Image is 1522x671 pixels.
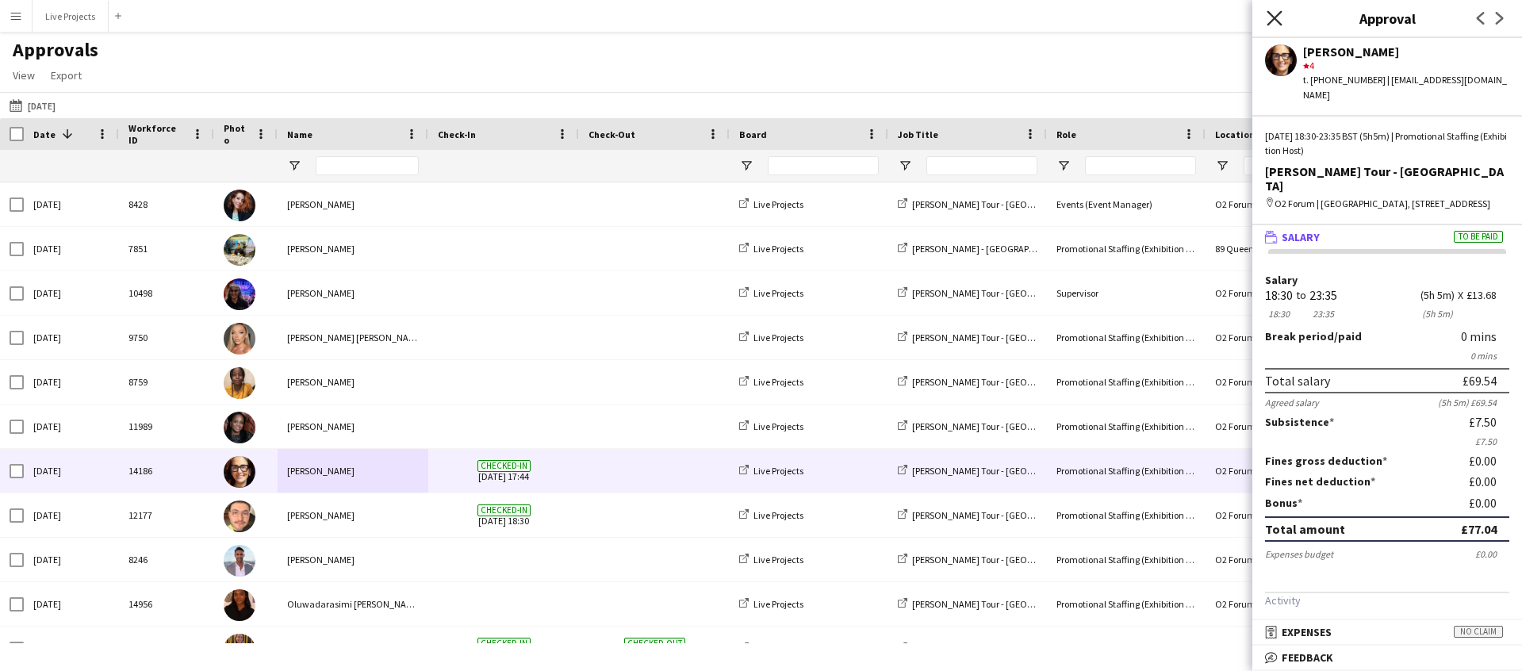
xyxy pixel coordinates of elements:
[1265,496,1302,510] label: Bonus
[1458,289,1463,301] div: X
[119,582,214,626] div: 14956
[1252,620,1522,644] mat-expansion-panel-header: ExpensesNo claim
[24,538,119,581] div: [DATE]
[1206,271,1364,315] div: O2 Forum
[1047,627,1206,670] div: Promotional Staffing (Exhibition Host)
[1056,159,1071,173] button: Open Filter Menu
[753,642,803,654] span: Live Projects
[24,316,119,359] div: [DATE]
[739,128,767,140] span: Board
[912,465,1093,477] span: [PERSON_NAME] Tour - [GEOGRAPHIC_DATA]
[119,449,214,493] div: 14186
[119,538,214,581] div: 8246
[1047,271,1206,315] div: Supervisor
[1252,8,1522,29] h3: Approval
[753,554,803,566] span: Live Projects
[912,598,1093,610] span: [PERSON_NAME] Tour - [GEOGRAPHIC_DATA]
[1206,493,1364,537] div: O2 Forum
[24,227,119,270] div: [DATE]
[912,376,1093,388] span: [PERSON_NAME] Tour - [GEOGRAPHIC_DATA]
[224,367,255,399] img: Mimi Otuguor
[1282,650,1333,665] span: Feedback
[1206,227,1364,270] div: 89 Queens Head
[1454,626,1503,638] span: No claim
[13,68,35,82] span: View
[898,159,912,173] button: Open Filter Menu
[1265,373,1330,389] div: Total salary
[912,554,1093,566] span: [PERSON_NAME] Tour - [GEOGRAPHIC_DATA]
[224,634,255,665] img: Mia (Almiria) Tomaz
[224,545,255,577] img: Jose Bale
[753,420,803,432] span: Live Projects
[898,509,1093,521] a: [PERSON_NAME] Tour - [GEOGRAPHIC_DATA]
[1047,493,1206,537] div: Promotional Staffing (Exhibition Host)
[898,243,1073,255] a: [PERSON_NAME] - [GEOGRAPHIC_DATA]
[438,128,476,140] span: Check-In
[1265,308,1293,320] div: 18:30
[224,190,255,221] img: Emily Robinson
[1047,227,1206,270] div: Promotional Staffing (Exhibition Host)
[1265,548,1333,560] div: Expenses budget
[278,182,428,226] div: [PERSON_NAME]
[1047,316,1206,359] div: Promotional Staffing (Exhibition Host)
[912,642,1093,654] span: [PERSON_NAME] Tour - [GEOGRAPHIC_DATA]
[24,627,119,670] div: [DATE]
[898,128,938,140] span: Job Title
[1265,593,1509,608] h3: Activity
[1438,397,1509,408] div: (5h 5m) £69.54
[24,360,119,404] div: [DATE]
[1461,521,1497,537] div: £77.04
[224,500,255,532] img: David Fanning
[1265,197,1509,211] div: O2 Forum | [GEOGRAPHIC_DATA], [STREET_ADDRESS]
[912,198,1093,210] span: [PERSON_NAME] Tour - [GEOGRAPHIC_DATA]
[1454,231,1503,243] span: To be paid
[224,234,255,266] img: Ali Saroosh
[278,405,428,448] div: [PERSON_NAME]
[912,420,1093,432] span: [PERSON_NAME] Tour - [GEOGRAPHIC_DATA]
[24,449,119,493] div: [DATE]
[1265,415,1334,429] label: Subsistence
[739,598,803,610] a: Live Projects
[278,627,428,670] div: Mia (Almiria) Tomaz
[224,278,255,310] img: Sukaina Hashamy
[1469,474,1509,489] div: £0.00
[898,376,1093,388] a: [PERSON_NAME] Tour - [GEOGRAPHIC_DATA]
[1206,449,1364,493] div: O2 Forum
[1469,496,1509,510] div: £0.00
[1265,129,1509,158] div: [DATE] 18:30-23:35 BST (5h5m) | Promotional Staffing (Exhibition Host)
[1265,164,1509,193] div: [PERSON_NAME] Tour - [GEOGRAPHIC_DATA]
[119,316,214,359] div: 9750
[1206,182,1364,226] div: O2 Forum
[128,122,186,146] span: Workforce ID
[278,316,428,359] div: [PERSON_NAME] [PERSON_NAME]
[24,271,119,315] div: [DATE]
[278,271,428,315] div: [PERSON_NAME]
[1244,156,1355,175] input: Location Filter Input
[278,493,428,537] div: [PERSON_NAME]
[739,554,803,566] a: Live Projects
[1206,405,1364,448] div: O2 Forum
[1265,454,1387,468] label: Fines gross deduction
[1047,360,1206,404] div: Promotional Staffing (Exhibition Host)
[1265,329,1334,343] span: Break period
[224,122,249,146] span: Photo
[278,449,428,493] div: [PERSON_NAME]
[1206,582,1364,626] div: O2 Forum
[739,642,803,654] a: Live Projects
[1282,625,1332,639] span: Expenses
[278,360,428,404] div: [PERSON_NAME]
[24,493,119,537] div: [DATE]
[1296,289,1306,301] div: to
[588,128,635,140] span: Check-Out
[119,182,214,226] div: 8428
[1420,289,1455,301] div: 5h 5m
[1047,538,1206,581] div: Promotional Staffing (Exhibition Host)
[287,128,312,140] span: Name
[438,449,569,493] span: [DATE] 17:44
[1469,415,1509,429] div: £7.50
[1252,225,1522,249] mat-expansion-panel-header: SalaryTo be paid
[753,465,803,477] span: Live Projects
[1047,405,1206,448] div: Promotional Staffing (Exhibition Host)
[24,405,119,448] div: [DATE]
[1047,449,1206,493] div: Promotional Staffing (Exhibition Host)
